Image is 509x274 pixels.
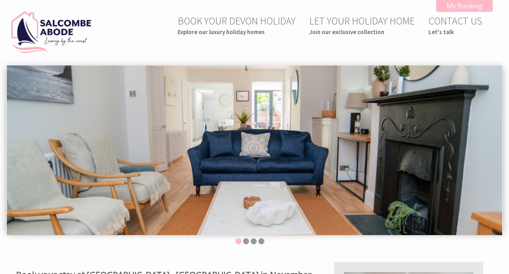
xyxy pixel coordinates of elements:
small: Join our exclusive collection [309,28,415,36]
a: BOOK YOUR DEVON HOLIDAYExplore our luxury holiday homes [178,14,296,36]
small: Explore our luxury holiday homes [178,28,296,36]
a: LET YOUR HOLIDAY HOMEJoin our exclusive collection [309,14,415,36]
a: CONTACT USLet's talk [428,14,482,36]
img: Salcombe Abode [11,11,91,53]
small: Let's talk [428,28,482,36]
